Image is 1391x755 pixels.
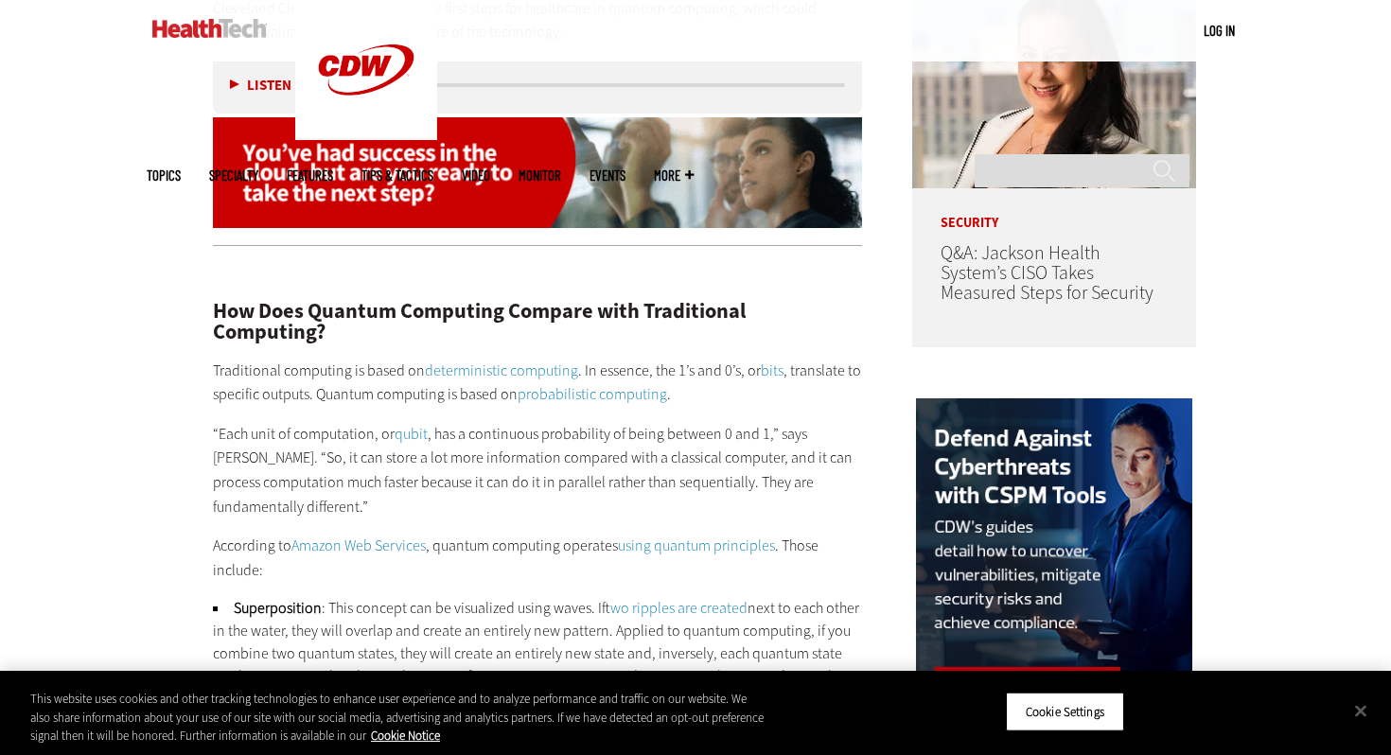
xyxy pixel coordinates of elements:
[1204,22,1235,39] a: Log in
[1204,21,1235,41] div: User menu
[425,360,578,380] a: deterministic computing
[519,168,561,183] a: MonITor
[213,597,862,733] li: : This concept can be visualized using waves. If next to each other in the water, they will overl...
[1340,690,1382,731] button: Close
[209,168,258,183] span: Specialty
[395,424,428,444] a: qubit
[590,168,625,183] a: Events
[213,301,862,343] h2: How Does Quantum Computing Compare with Traditional Computing?
[618,536,775,555] a: using quantum principles
[287,168,333,183] a: Features
[462,168,490,183] a: Video
[213,359,862,407] p: Traditional computing is based on . In essence, the 1’s and 0’s, or , translate to specific outpu...
[30,690,766,746] div: This website uses cookies and other tracking technologies to enhance user experience and to analy...
[1006,692,1124,731] button: Cookie Settings
[361,168,433,183] a: Tips & Tactics
[295,125,437,145] a: CDW
[761,360,784,380] a: bits
[610,598,748,618] a: two ripples are created
[291,536,426,555] a: Amazon Web Services
[518,384,667,404] a: probabilistic computing
[147,168,181,183] span: Topics
[213,534,862,582] p: According to , quantum computing operates . Those include:
[152,19,267,38] img: Home
[941,240,1153,306] a: Q&A: Jackson Health System’s CISO Takes Measured Steps for Security
[234,598,322,618] strong: Superposition
[654,168,694,183] span: More
[912,188,1196,230] p: Security
[371,728,440,744] a: More information about your privacy
[213,422,862,518] p: “Each unit of computation, or , has a continuous probability of being between 0 and 1,” says [PER...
